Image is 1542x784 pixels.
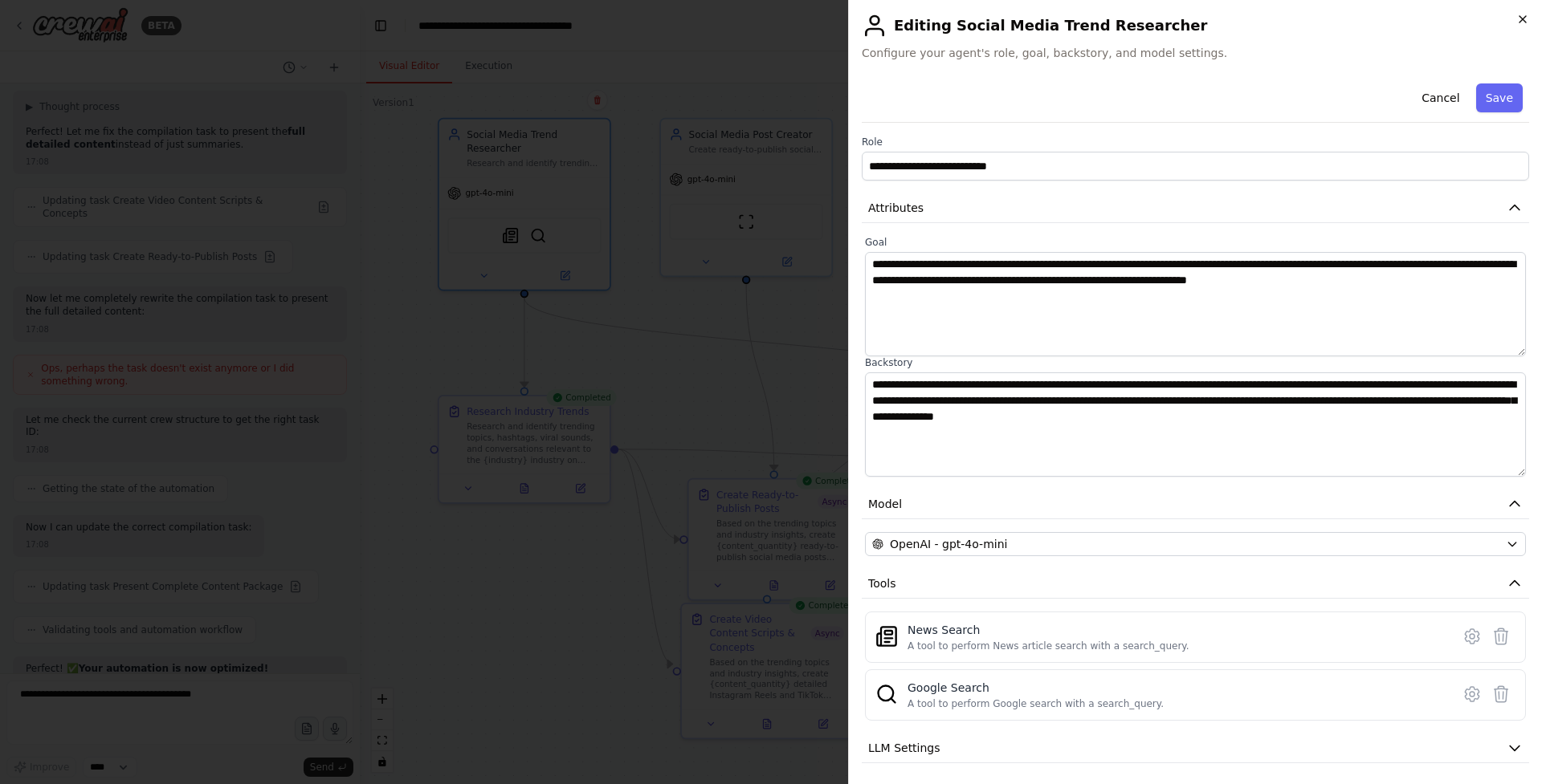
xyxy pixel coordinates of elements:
[868,740,940,756] span: LLM Settings
[875,625,898,648] img: SerplyNewsSearchTool
[865,356,1526,369] label: Backstory
[1458,680,1487,709] button: Configure tool
[868,496,902,512] span: Model
[862,489,1529,519] button: Model
[862,13,1529,39] h2: Editing Social Media Trend Researcher
[1458,622,1487,651] button: Configure tool
[868,575,896,591] span: Tools
[862,733,1529,763] button: LLM Settings
[862,193,1529,223] button: Attributes
[908,622,1189,638] div: News Search
[1487,680,1515,709] button: Delete tool
[908,680,1164,696] div: Google Search
[1487,622,1515,651] button: Delete tool
[865,236,1526,249] label: Goal
[868,200,924,216] span: Attributes
[865,532,1526,556] button: OpenAI - gpt-4o-mini
[1412,83,1469,112] button: Cancel
[1476,83,1523,112] button: Save
[862,136,1529,148] label: Role
[875,683,898,705] img: SerplyWebSearchTool
[862,569,1529,599] button: Tools
[862,45,1529,61] span: Configure your agent's role, goal, backstory, and model settings.
[890,536,1007,552] span: OpenAI - gpt-4o-mini
[908,640,1189,652] div: A tool to perform News article search with a search_query.
[908,697,1164,710] div: A tool to perform Google search with a search_query.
